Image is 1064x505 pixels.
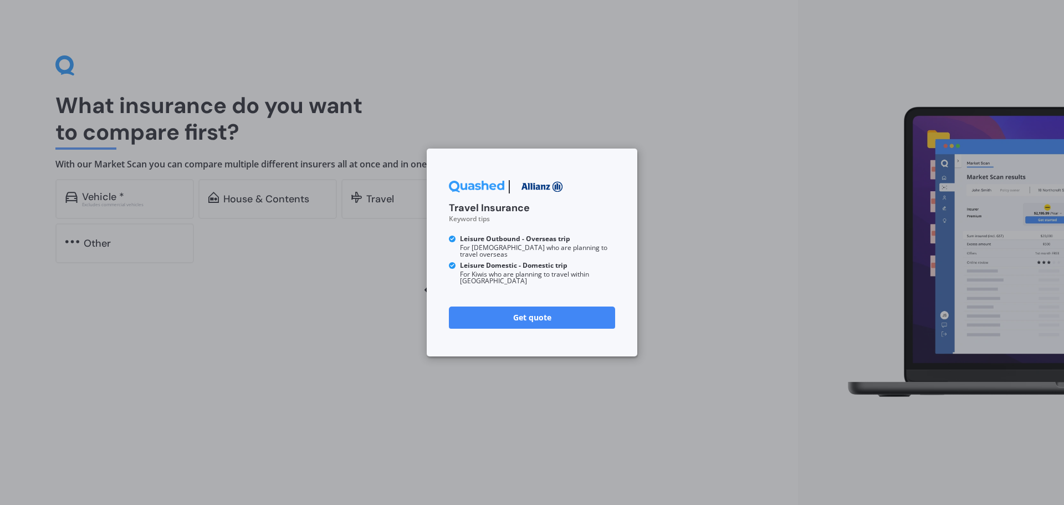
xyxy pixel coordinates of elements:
img: Allianz.webp [514,176,570,197]
h3: Travel Insurance [449,202,615,215]
b: Leisure Outbound - Overseas trip [460,236,615,242]
small: Keyword tips [449,214,490,223]
a: Get quote [449,307,615,329]
small: For Kiwis who are planning to travel within [GEOGRAPHIC_DATA] [460,262,615,284]
small: For [DEMOGRAPHIC_DATA] who are planning to travel overseas [460,236,615,258]
b: Leisure Domestic - Domestic trip [460,262,615,269]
